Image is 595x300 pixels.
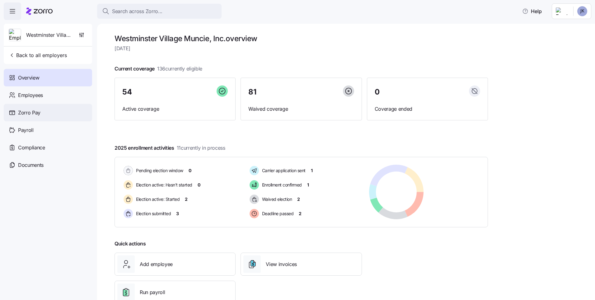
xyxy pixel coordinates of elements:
[311,167,313,174] span: 1
[307,182,309,188] span: 1
[260,167,306,174] span: Carrier application sent
[134,196,180,202] span: Election active: Started
[266,260,297,268] span: View invoices
[185,196,188,202] span: 2
[248,105,354,113] span: Waived coverage
[375,105,480,113] span: Coverage ended
[4,86,92,104] a: Employees
[18,144,45,152] span: Compliance
[577,6,587,16] img: 7d0362b03f0bb0b30f1823c9f32aa4f3
[177,144,225,152] span: 11 currently in process
[4,156,92,174] a: Documents
[6,49,69,61] button: Back to all employers
[297,196,300,202] span: 2
[134,210,171,217] span: Election submitted
[18,161,44,169] span: Documents
[134,167,183,174] span: Pending election window
[97,4,222,19] button: Search across Zorro...
[189,167,191,174] span: 0
[140,288,165,296] span: Run payroll
[299,210,302,217] span: 2
[115,45,488,52] span: [DATE]
[260,182,302,188] span: Enrollment confirmed
[4,69,92,86] a: Overview
[556,7,568,15] img: Employer logo
[260,210,294,217] span: Deadline passed
[18,91,43,99] span: Employees
[122,105,228,113] span: Active coverage
[4,121,92,139] a: Payroll
[26,31,71,39] span: Westminster Village Muncie, Inc.
[176,210,179,217] span: 3
[18,126,34,134] span: Payroll
[248,88,256,96] span: 81
[140,260,173,268] span: Add employee
[517,5,547,17] button: Help
[157,65,202,73] span: 136 currently eligible
[4,139,92,156] a: Compliance
[4,104,92,121] a: Zorro Pay
[9,29,21,41] img: Employer logo
[115,240,146,248] span: Quick actions
[522,7,542,15] span: Help
[9,51,67,59] span: Back to all employers
[134,182,192,188] span: Election active: Hasn't started
[198,182,200,188] span: 0
[112,7,162,15] span: Search across Zorro...
[375,88,380,96] span: 0
[122,88,132,96] span: 54
[260,196,292,202] span: Waived election
[115,65,202,73] span: Current coverage
[18,74,39,82] span: Overview
[18,109,40,117] span: Zorro Pay
[115,34,488,43] h1: Westminster Village Muncie, Inc. overview
[115,144,225,152] span: 2025 enrollment activities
